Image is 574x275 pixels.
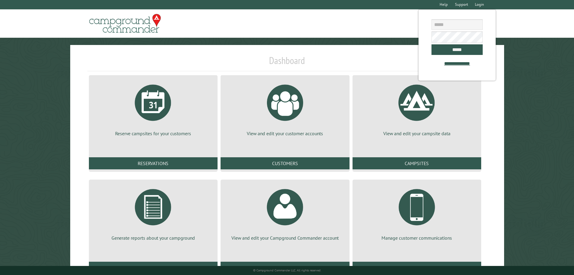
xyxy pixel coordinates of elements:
[228,80,342,137] a: View and edit your customer accounts
[360,235,474,241] p: Manage customer communications
[96,235,210,241] p: Generate reports about your campground
[89,157,218,169] a: Reservations
[87,12,163,35] img: Campground Commander
[221,262,349,274] a: Account
[360,130,474,137] p: View and edit your campsite data
[228,184,342,241] a: View and edit your Campground Commander account
[360,184,474,241] a: Manage customer communications
[228,235,342,241] p: View and edit your Campground Commander account
[353,262,481,274] a: Communications
[228,130,342,137] p: View and edit your customer accounts
[96,80,210,137] a: Reserve campsites for your customers
[96,130,210,137] p: Reserve campsites for your customers
[89,262,218,274] a: Reports
[353,157,481,169] a: Campsites
[253,268,321,272] small: © Campground Commander LLC. All rights reserved.
[221,157,349,169] a: Customers
[87,55,487,71] h1: Dashboard
[360,80,474,137] a: View and edit your campsite data
[96,184,210,241] a: Generate reports about your campground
